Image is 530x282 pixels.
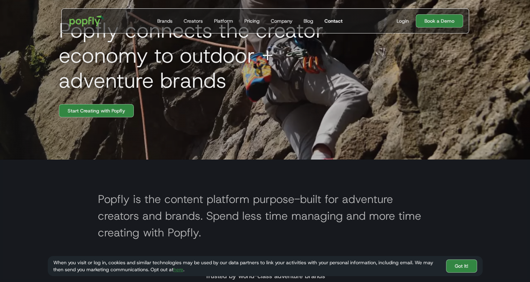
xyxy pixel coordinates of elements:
[53,259,440,273] div: When you visit or log in, cookies and similar technologies may be used by our data partners to li...
[322,9,345,33] a: Contact
[53,18,367,93] h1: Popfly connects the creator economy to outdoor + adventure brands
[59,104,134,117] a: Start Creating with Popfly
[397,17,409,24] div: Login
[174,266,183,273] a: here
[214,17,233,24] div: Platform
[154,9,175,33] a: Brands
[301,9,316,33] a: Blog
[416,14,463,28] a: Book a Demo
[98,191,432,241] h2: Popfly is the content platform purpose-built for adventure creators and brands. Spend less time m...
[211,9,236,33] a: Platform
[271,17,292,24] div: Company
[157,17,172,24] div: Brands
[184,17,203,24] div: Creators
[64,10,109,31] a: home
[181,9,206,33] a: Creators
[268,9,295,33] a: Company
[394,17,412,24] a: Login
[241,9,262,33] a: Pricing
[324,17,343,24] div: Contact
[244,17,260,24] div: Pricing
[446,259,477,273] a: Got It!
[304,17,313,24] div: Blog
